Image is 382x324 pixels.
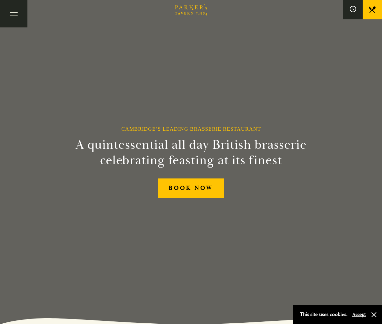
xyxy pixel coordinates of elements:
h2: A quintessential all day British brasserie celebrating feasting at its finest [70,137,312,168]
p: This site uses cookies. [300,310,347,319]
button: Close and accept [371,311,377,318]
a: BOOK NOW [158,178,224,198]
h1: Cambridge’s Leading Brasserie Restaurant [121,126,261,132]
button: Accept [352,311,366,318]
